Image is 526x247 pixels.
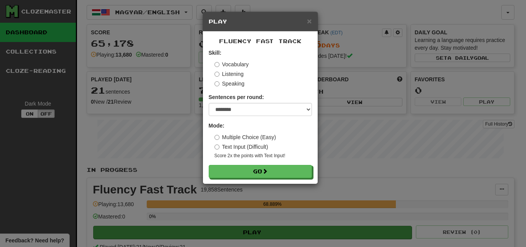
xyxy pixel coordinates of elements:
button: Go [209,165,312,178]
input: Listening [214,72,219,77]
label: Vocabulary [214,60,249,68]
strong: Skill: [209,50,221,56]
input: Multiple Choice (Easy) [214,135,219,140]
label: Listening [214,70,244,78]
span: × [307,17,312,25]
label: Text Input (Difficult) [214,143,268,151]
label: Sentences per round: [209,93,264,101]
strong: Mode: [209,123,224,129]
label: Speaking [214,80,245,87]
input: Vocabulary [214,62,219,67]
span: Fluency Fast Track [219,38,302,44]
input: Text Input (Difficult) [214,145,219,150]
button: Close [307,17,312,25]
small: Score 2x the points with Text Input ! [214,153,312,159]
label: Multiple Choice (Easy) [214,133,276,141]
h5: Play [209,18,312,25]
input: Speaking [214,81,219,86]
